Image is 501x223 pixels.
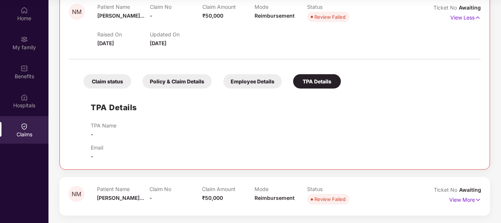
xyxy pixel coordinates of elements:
[97,31,150,37] p: Raised On
[149,186,202,192] p: Claim No
[255,186,307,192] p: Mode
[21,94,28,101] img: svg+xml;base64,PHN2ZyBpZD0iSG9zcGl0YWxzIiB4bWxucz0iaHR0cDovL3d3dy53My5vcmcvMjAwMC9zdmciIHdpZHRoPS...
[202,186,255,192] p: Claim Amount
[449,194,481,204] p: View More
[97,195,144,201] span: [PERSON_NAME]...
[475,14,481,22] img: svg+xml;base64,PHN2ZyB4bWxucz0iaHR0cDovL3d3dy53My5vcmcvMjAwMC9zdmciIHdpZHRoPSIxNyIgaGVpZ2h0PSIxNy...
[21,7,28,14] img: svg+xml;base64,PHN2ZyBpZD0iSG9tZSIgeG1sbnM9Imh0dHA6Ly93d3cudzMub3JnLzIwMDAvc3ZnIiB3aWR0aD0iMjAiIG...
[91,153,93,159] span: -
[307,186,360,192] p: Status
[459,4,481,11] span: Awaiting
[202,4,255,10] p: Claim Amount
[91,131,93,137] span: -
[434,187,459,193] span: Ticket No
[97,186,149,192] p: Patient Name
[83,74,131,89] div: Claim status
[72,191,81,197] span: NM
[97,40,114,46] span: [DATE]
[150,40,166,46] span: [DATE]
[314,195,346,203] div: Review Failed
[21,123,28,130] img: svg+xml;base64,PHN2ZyBpZD0iQ2xhaW0iIHhtbG5zPSJodHRwOi8vd3d3LnczLm9yZy8yMDAwL3N2ZyIgd2lkdGg9IjIwIi...
[223,74,282,89] div: Employee Details
[459,187,481,193] span: Awaiting
[150,4,202,10] p: Claim No
[255,195,295,201] span: Reimbursement
[91,122,116,129] p: TPA Name
[202,12,223,19] span: ₹50,000
[202,195,223,201] span: ₹50,000
[150,31,202,37] p: Updated On
[475,196,481,204] img: svg+xml;base64,PHN2ZyB4bWxucz0iaHR0cDovL3d3dy53My5vcmcvMjAwMC9zdmciIHdpZHRoPSIxNyIgaGVpZ2h0PSIxNy...
[450,12,481,22] p: View Less
[21,36,28,43] img: svg+xml;base64,PHN2ZyB3aWR0aD0iMjAiIGhlaWdodD0iMjAiIHZpZXdCb3g9IjAgMCAyMCAyMCIgZmlsbD0ibm9uZSIgeG...
[307,4,360,10] p: Status
[314,13,346,21] div: Review Failed
[21,65,28,72] img: svg+xml;base64,PHN2ZyBpZD0iQmVuZWZpdHMiIHhtbG5zPSJodHRwOi8vd3d3LnczLm9yZy8yMDAwL3N2ZyIgd2lkdGg9Ij...
[150,12,152,19] span: -
[433,4,459,11] span: Ticket No
[91,101,137,114] h1: TPA Details
[97,4,150,10] p: Patient Name
[72,9,82,15] span: NM
[97,12,144,19] span: [PERSON_NAME]...
[255,4,307,10] p: Mode
[143,74,212,89] div: Policy & Claim Details
[255,12,295,19] span: Reimbursement
[149,195,152,201] span: -
[293,74,341,89] div: TPA Details
[91,144,103,151] p: Email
